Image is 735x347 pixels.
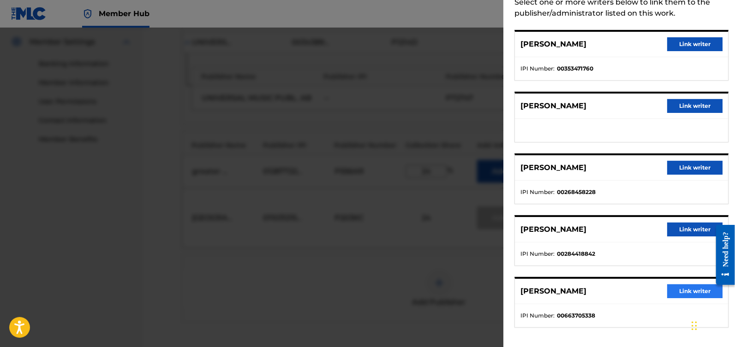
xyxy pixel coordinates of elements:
button: Link writer [667,223,723,236]
button: Link writer [667,99,723,113]
p: [PERSON_NAME] [520,162,586,173]
span: IPI Number : [520,312,555,320]
img: MLC Logo [11,7,47,20]
span: IPI Number : [520,188,555,196]
strong: 00284418842 [557,250,595,258]
strong: 00268458228 [557,188,596,196]
span: IPI Number : [520,65,555,73]
button: Link writer [667,161,723,175]
div: Drag [692,312,697,340]
p: [PERSON_NAME] [520,39,586,50]
strong: 00353471760 [557,65,593,73]
img: Top Rightsholder [82,8,93,19]
span: Member Hub [99,8,149,19]
p: [PERSON_NAME] [520,224,586,235]
span: IPI Number : [520,250,555,258]
iframe: Chat Widget [689,303,735,347]
button: Link writer [667,284,723,298]
iframe: Resource Center [709,218,735,292]
strong: 00663705338 [557,312,595,320]
button: Link writer [667,37,723,51]
p: [PERSON_NAME] [520,100,586,112]
p: [PERSON_NAME] [520,286,586,297]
